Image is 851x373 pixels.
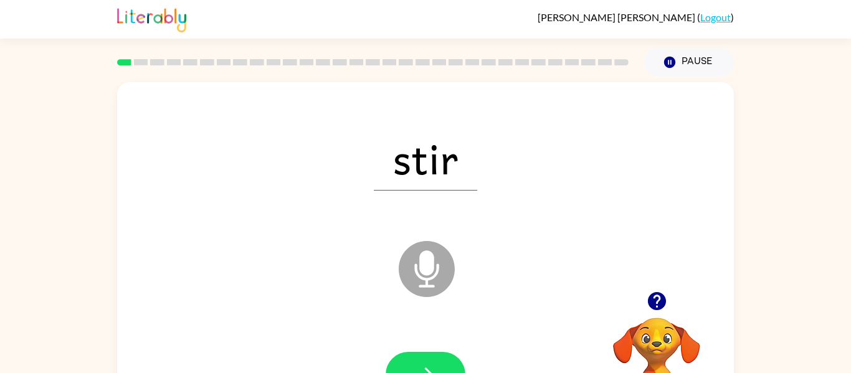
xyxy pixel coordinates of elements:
[700,11,731,23] a: Logout
[644,48,734,77] button: Pause
[538,11,697,23] span: [PERSON_NAME] [PERSON_NAME]
[374,126,477,191] span: stir
[538,11,734,23] div: ( )
[117,5,186,32] img: Literably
